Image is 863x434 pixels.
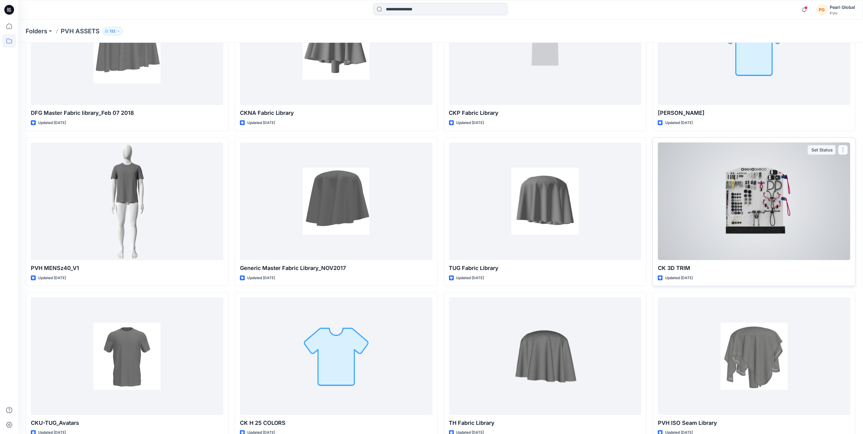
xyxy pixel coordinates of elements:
p: CK 3D TRIM [658,264,850,272]
p: [PERSON_NAME] [658,109,850,117]
p: CKP Fabric Library [449,109,642,117]
div: PVH [830,11,855,16]
p: Updated [DATE] [38,120,66,126]
p: PVH ISO Seam Library [658,419,850,427]
a: PVH ISO Seam Library [658,297,850,415]
p: DFG Master Fabric library_Feb 07 2018 [31,109,223,117]
a: CK 3D TRIM [658,143,850,260]
p: PVH ASSETS [61,27,100,35]
p: CK H 25 COLORS [240,419,433,427]
p: PVH MENSz40_V1 [31,264,223,272]
a: PVH MENSz40_V1 [31,143,223,260]
p: CKU-TUG_Avatars [31,419,223,427]
a: CKU-TUG_Avatars [31,297,223,415]
p: Updated [DATE] [38,275,66,281]
p: Updated [DATE] [247,120,275,126]
p: Updated [DATE] [456,275,484,281]
p: TH Fabric Library [449,419,642,427]
a: Folders [26,27,47,35]
div: PG [817,4,828,15]
button: 122 [102,27,123,35]
p: Updated [DATE] [247,275,275,281]
p: Generic Master Fabric Library_NOV2017 [240,264,433,272]
p: Updated [DATE] [456,120,484,126]
p: CKNA Fabric Library [240,109,433,117]
p: 122 [110,28,115,35]
p: Updated [DATE] [665,120,693,126]
a: CK H 25 COLORS [240,297,433,415]
a: Generic Master Fabric Library_NOV2017 [240,143,433,260]
p: TUG Fabric Library [449,264,642,272]
p: Updated [DATE] [665,275,693,281]
a: TUG Fabric Library [449,143,642,260]
a: TH Fabric Library [449,297,642,415]
div: Pearl Global [830,4,855,11]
